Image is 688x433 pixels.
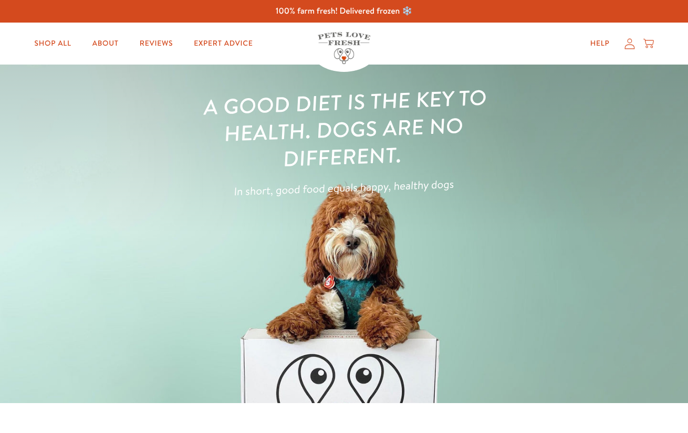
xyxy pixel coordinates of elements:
a: Shop All [26,33,80,54]
a: Reviews [131,33,181,54]
a: Expert Advice [185,33,261,54]
p: In short, good food equals happy, healthy dogs [192,173,496,203]
a: About [84,33,127,54]
img: Pets Love Fresh [318,32,370,64]
h1: A good diet is the key to health. Dogs are no different. [191,83,497,175]
a: Help [582,33,618,54]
